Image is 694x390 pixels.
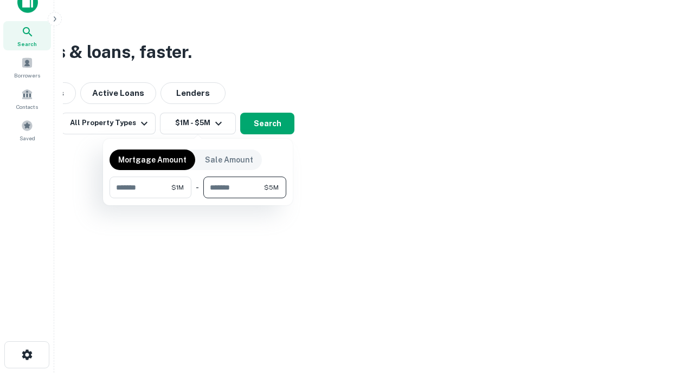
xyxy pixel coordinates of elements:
[171,183,184,192] span: $1M
[640,303,694,355] iframe: Chat Widget
[118,154,187,166] p: Mortgage Amount
[264,183,279,192] span: $5M
[205,154,253,166] p: Sale Amount
[196,177,199,198] div: -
